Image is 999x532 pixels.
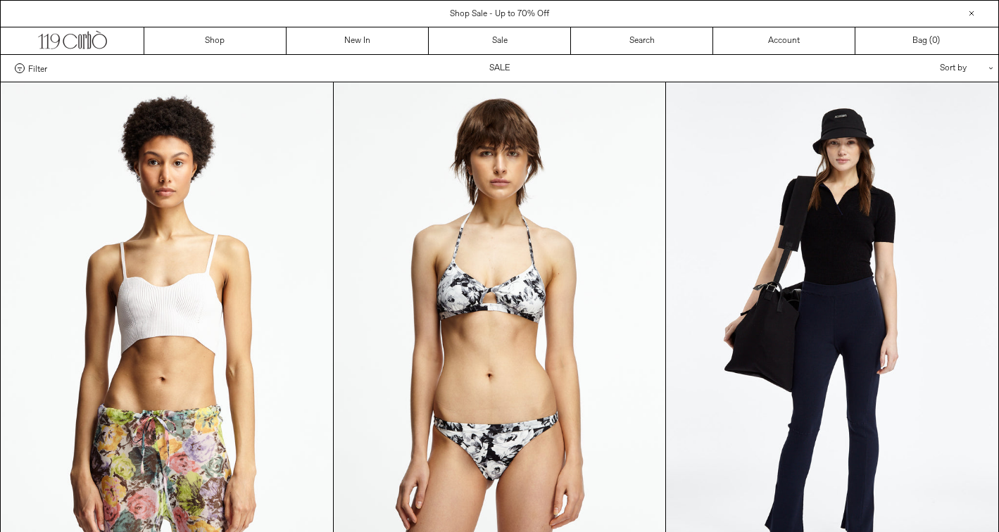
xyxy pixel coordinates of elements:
[932,34,940,47] span: )
[450,8,549,20] a: Shop Sale - Up to 70% Off
[429,27,571,54] a: Sale
[571,27,713,54] a: Search
[287,27,429,54] a: New In
[28,63,47,73] span: Filter
[144,27,287,54] a: Shop
[932,35,937,46] span: 0
[713,27,855,54] a: Account
[857,55,984,82] div: Sort by
[855,27,998,54] a: Bag ()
